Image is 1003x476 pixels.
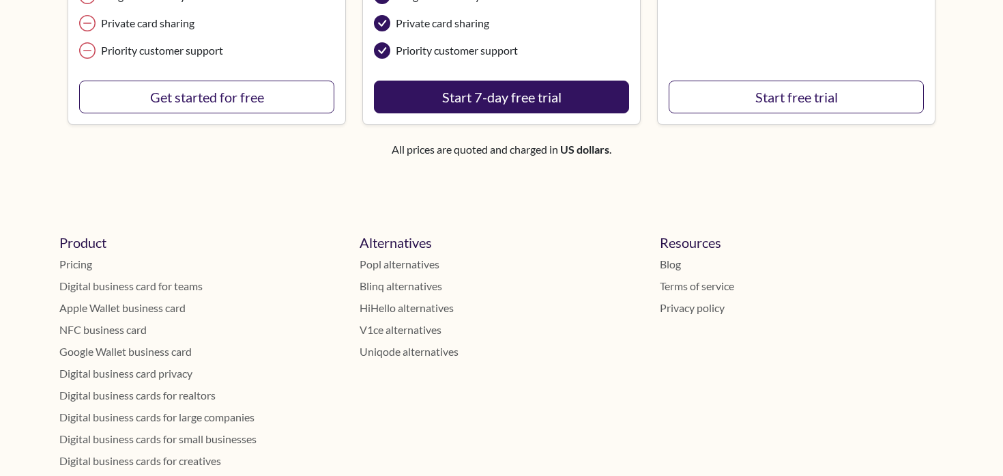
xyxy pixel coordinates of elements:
[79,81,334,113] a: Get started for free
[101,15,194,31] span: Private card sharing
[360,234,643,251] h5: Alternatives
[660,234,944,251] h5: Resources
[59,409,343,425] a: Digital business cards for large companies
[560,143,609,156] strong: US dollars
[669,81,924,113] a: Start free trial
[59,256,343,272] a: Pricing
[396,15,489,31] span: Private card sharing
[59,278,343,294] a: Digital business card for teams
[59,300,343,316] a: Apple Wallet business card
[59,453,343,469] a: Digital business cards for creatives
[59,234,343,251] h5: Product
[59,322,343,338] a: NFC business card
[396,42,518,59] span: Priority customer support
[360,278,643,294] a: Blinq alternatives
[660,256,944,272] a: Blog
[360,300,643,316] a: HiHello alternatives
[59,141,944,158] p: All prices are quoted and charged in .
[660,300,944,316] a: Privacy policy
[660,278,944,294] a: Terms of service
[374,81,629,113] button: Start 7-day free trial
[101,42,223,59] span: Priority customer support
[59,387,343,404] a: Digital business cards for realtors
[360,344,643,360] a: Uniqode alternatives
[59,344,343,360] a: Google Wallet business card
[360,256,643,272] a: Popl alternatives
[59,365,343,382] a: Digital business card privacy
[59,431,343,447] a: Digital business cards for small businesses
[360,322,643,338] a: V1ce alternatives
